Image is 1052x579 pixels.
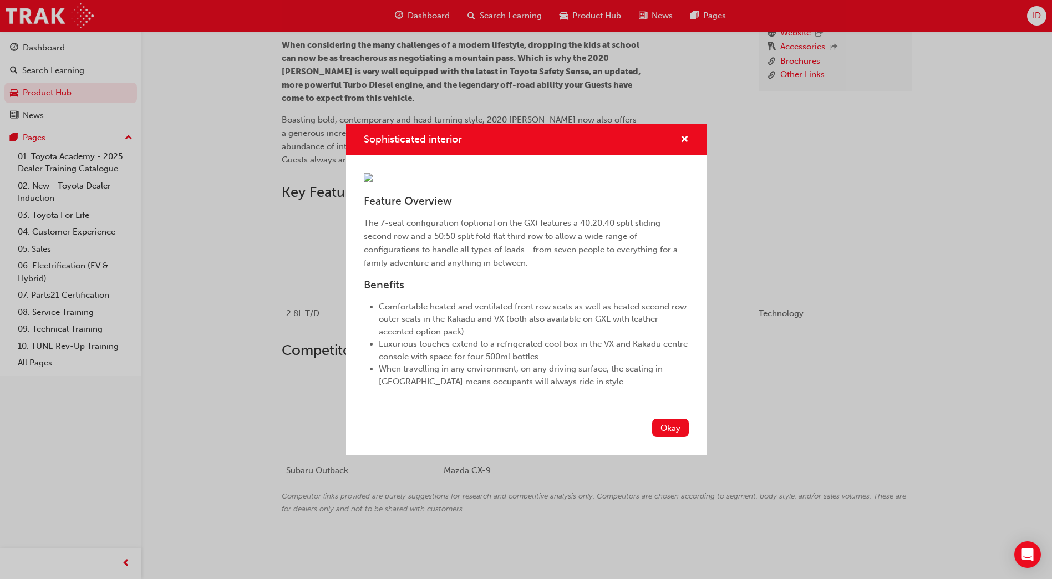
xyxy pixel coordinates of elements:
[364,218,680,268] span: The 7-seat configuration (optional on the GX) features a 40:20:40 split sliding second row and a ...
[680,135,689,145] span: cross-icon
[346,124,707,455] div: Sophisticated interior
[680,133,689,147] button: cross-icon
[652,419,689,437] button: Okay
[379,338,689,363] li: Luxurious touches extend to a refrigerated cool box in the VX and Kakadu centre console with spac...
[364,195,689,207] h3: Feature Overview
[364,173,373,182] img: 44a68261-8279-424e-a50f-58eeb8e85bae.jpg
[379,301,689,338] li: Comfortable heated and ventilated front row seats as well as heated second row outer seats in the...
[364,133,462,145] span: Sophisticated interior
[1014,541,1041,568] div: Open Intercom Messenger
[364,278,689,291] h3: Benefits
[379,363,689,388] li: When travelling in any environment, on any driving surface, the seating in [GEOGRAPHIC_DATA] mean...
